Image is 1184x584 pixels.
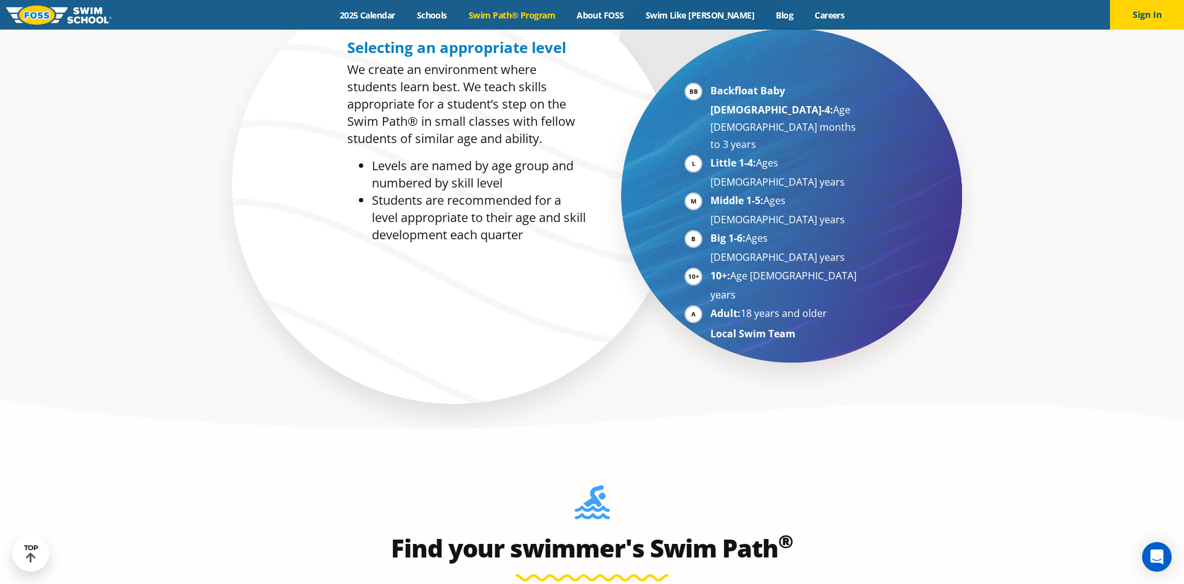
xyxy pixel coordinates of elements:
img: FOSS Swim School Logo [6,6,112,25]
strong: Local Swim Team [710,327,795,340]
p: We create an environment where students learn best. We teach skills appropriate for a student’s s... [347,61,586,147]
span: Selecting an appropriate level [347,37,566,57]
a: Schools [406,9,458,21]
a: Careers [804,9,855,21]
li: 18 years and older [710,305,861,324]
li: Ages [DEMOGRAPHIC_DATA] years [710,229,861,266]
li: Ages [DEMOGRAPHIC_DATA] years [710,154,861,191]
li: Ages [DEMOGRAPHIC_DATA] years [710,192,861,228]
strong: Adult: [710,306,741,320]
img: Foss-Location-Swimming-Pool-Person.svg [575,485,610,527]
strong: Big 1-6: [710,231,746,245]
strong: 10+: [710,269,730,282]
li: Age [DEMOGRAPHIC_DATA] years [710,267,861,303]
li: Students are recommended for a level appropriate to their age and skill development each quarter [372,192,586,244]
div: Open Intercom Messenger [1142,542,1172,572]
div: TOP [24,544,38,563]
strong: Backfloat Baby [DEMOGRAPHIC_DATA]-4: [710,84,833,117]
a: Blog [765,9,804,21]
a: 2025 Calendar [329,9,406,21]
strong: Little 1-4: [710,156,756,170]
strong: Middle 1-5: [710,194,763,207]
h2: Find your swimmer's Swim Path [301,533,883,563]
a: Swim Path® Program [458,9,565,21]
a: About FOSS [566,9,635,21]
li: Levels are named by age group and numbered by skill level [372,157,586,192]
li: Age [DEMOGRAPHIC_DATA] months to 3 years [710,82,861,153]
sup: ® [778,528,793,554]
a: Swim Like [PERSON_NAME] [635,9,765,21]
